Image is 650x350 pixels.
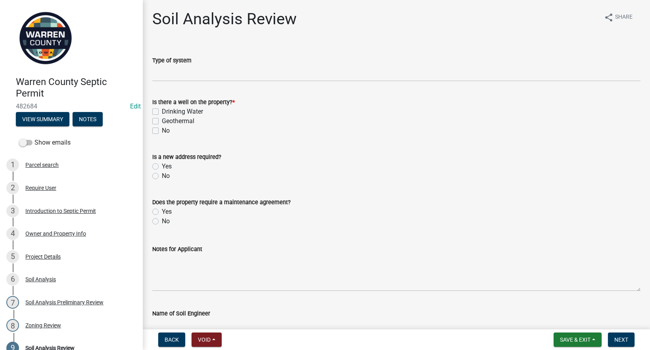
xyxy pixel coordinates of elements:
[152,247,202,252] label: Notes for Applicant
[6,250,19,263] div: 5
[6,205,19,217] div: 3
[6,296,19,309] div: 7
[615,13,633,22] span: Share
[130,102,141,110] a: Edit
[152,100,235,105] label: Is there a well on the property?
[554,333,602,347] button: Save & Exit
[614,336,628,343] span: Next
[162,217,170,226] label: No
[165,336,179,343] span: Back
[192,333,222,347] button: Void
[25,185,56,191] div: Require User
[25,300,104,305] div: Soil Analysis Preliminary Review
[16,102,127,110] span: 482684
[152,200,291,205] label: Does the property require a maintenance agreement?
[152,155,221,160] label: Is a new address required?
[608,333,635,347] button: Next
[162,162,172,171] label: Yes
[152,58,192,64] label: Type of system
[6,319,19,332] div: 8
[16,112,69,126] button: View Summary
[162,107,203,116] label: Drinking Water
[25,231,86,236] div: Owner and Property Info
[16,8,75,68] img: Warren County, Iowa
[25,323,61,328] div: Zoning Review
[6,159,19,171] div: 1
[73,112,103,126] button: Notes
[152,10,297,29] h1: Soil Analysis Review
[162,207,172,217] label: Yes
[16,116,69,123] wm-modal-confirm: Summary
[25,162,59,168] div: Parcel search
[158,333,185,347] button: Back
[25,208,96,214] div: Introduction to Septic Permit
[16,76,136,99] h4: Warren County Septic Permit
[560,336,591,343] span: Save & Exit
[198,336,211,343] span: Void
[6,182,19,194] div: 2
[162,126,170,135] label: No
[162,116,194,126] label: Geothermal
[25,254,61,259] div: Project Details
[130,102,141,110] wm-modal-confirm: Edit Application Number
[73,116,103,123] wm-modal-confirm: Notes
[598,10,639,25] button: shareShare
[6,273,19,286] div: 6
[6,227,19,240] div: 4
[19,138,71,147] label: Show emails
[152,311,210,317] label: Name of Soil Engineer
[604,13,614,22] i: share
[162,171,170,181] label: No
[25,277,56,282] div: Soil Analysis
